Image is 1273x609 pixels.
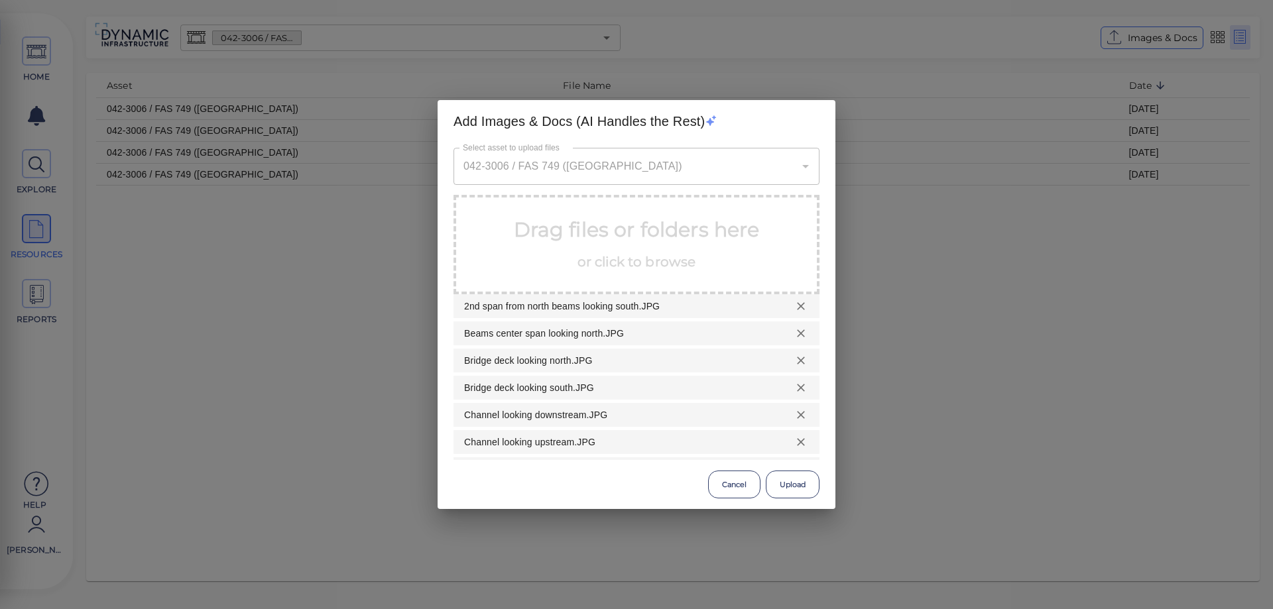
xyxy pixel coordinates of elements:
span: or click to browse [577,254,696,270]
h2: Add Images & Docs (AI Handles the Rest) [454,111,819,132]
span: Bridge deck looking north.JPG [464,354,788,367]
button: Cancel [708,471,760,498]
button: Upload [766,471,819,498]
span: 2nd span from north beams looking south.JPG [464,300,788,313]
iframe: Chat [1217,549,1263,599]
span: Bridge deck looking south.JPG [464,381,788,394]
p: Drag files or folders here [514,215,760,274]
span: Beams center span looking north.JPG [464,327,788,340]
span: Channel looking upstream.JPG [464,435,788,449]
span: Channel looking downstream.JPG [464,408,788,421]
